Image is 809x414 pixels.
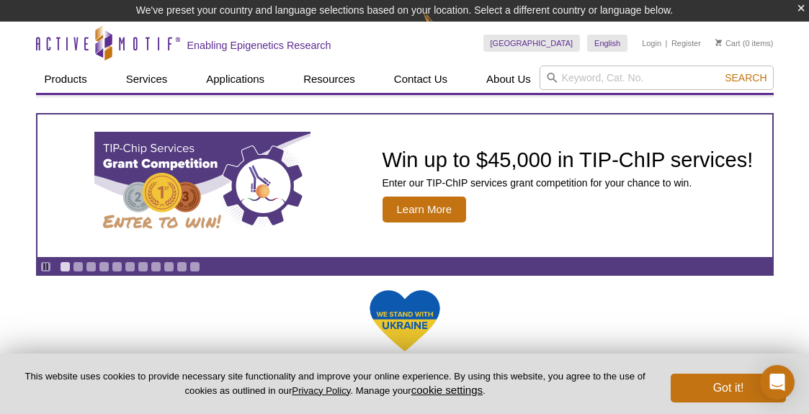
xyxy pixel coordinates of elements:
a: Go to slide 4 [99,261,109,272]
a: Applications [197,66,273,93]
a: Privacy Policy [292,385,350,396]
a: Toggle autoplay [40,261,51,272]
a: Go to slide 6 [125,261,135,272]
a: English [587,35,627,52]
a: Go to slide 8 [151,261,161,272]
a: TIP-ChIP Services Grant Competition Win up to $45,000 in TIP-ChIP services! Enter our TIP-ChIP se... [37,114,772,257]
a: Contact Us [385,66,456,93]
img: Your Cart [715,39,722,46]
h2: Win up to $45,000 in TIP-ChIP services! [383,149,754,171]
a: Go to slide 3 [86,261,97,272]
a: Resources [295,66,364,93]
a: About Us [478,66,540,93]
p: Enter our TIP-ChIP services grant competition for your chance to win. [383,176,754,189]
h2: Enabling Epigenetics Research [187,39,331,52]
button: Search [720,71,771,84]
a: Cart [715,38,741,48]
div: Open Intercom Messenger [760,365,795,400]
img: We Stand With Ukraine [369,289,441,353]
a: [GEOGRAPHIC_DATA] [483,35,581,52]
article: TIP-ChIP Services Grant Competition [37,114,772,257]
a: Go to slide 5 [112,261,122,272]
span: Search [725,72,766,84]
a: Login [642,38,661,48]
a: Register [671,38,701,48]
a: Go to slide 9 [164,261,174,272]
li: | [666,35,668,52]
a: Go to slide 11 [189,261,200,272]
a: Products [36,66,96,93]
p: This website uses cookies to provide necessary site functionality and improve your online experie... [23,370,647,397]
button: Got it! [671,374,786,402]
a: Go to slide 2 [73,261,84,272]
a: Go to slide 7 [138,261,148,272]
img: Change Here [423,11,461,45]
a: Services [117,66,176,93]
img: TIP-ChIP Services Grant Competition [94,132,310,240]
a: Go to slide 10 [176,261,187,272]
input: Keyword, Cat. No. [540,66,774,90]
span: Learn More [383,197,467,222]
a: Go to slide 1 [60,261,71,272]
button: cookie settings [411,384,483,396]
li: (0 items) [715,35,774,52]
